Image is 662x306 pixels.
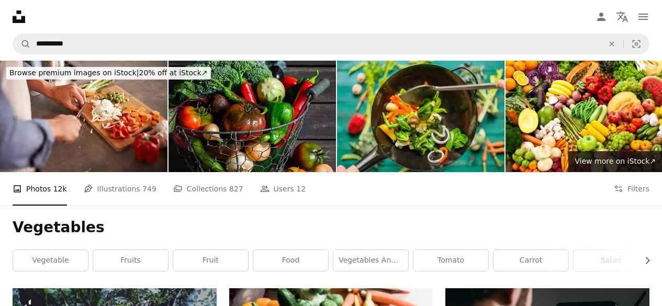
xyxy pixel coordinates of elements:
button: Menu [633,6,654,27]
a: Log in / Sign up [591,6,612,27]
img: fresh garden vegetablesin vintage metal basket [169,61,336,172]
a: Collections 827 [173,172,243,206]
a: Home — Unsplash [13,10,25,23]
button: Clear [600,34,623,54]
span: 749 [142,183,156,195]
button: Search Unsplash [13,34,31,54]
span: 20% off at iStock ↗ [9,69,208,77]
form: Find visuals sitewide [13,33,649,54]
a: carrot [493,250,568,271]
a: fruit [173,250,248,271]
a: Illustrations 749 [84,172,156,206]
a: tomato [413,250,488,271]
button: Language [612,6,633,27]
a: vegetables and fruits [333,250,408,271]
span: 12 [296,183,306,195]
span: Browse premium images on iStock | [9,69,139,77]
button: Filters [614,172,649,206]
span: 827 [229,183,243,195]
img: Stir frying and sauteing a variety of fresh colorful market vegetables in a hot steaming wok with... [337,61,504,172]
h1: Vegetables [13,218,649,237]
a: vegetable [13,250,88,271]
a: View more on iStock↗ [568,151,662,172]
a: salad [574,250,648,271]
button: scroll list to the right [638,250,649,271]
a: food [253,250,328,271]
a: fruits [93,250,168,271]
button: Visual search [624,34,649,54]
span: View more on iStock ↗ [575,157,656,165]
a: Users 12 [260,172,306,206]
